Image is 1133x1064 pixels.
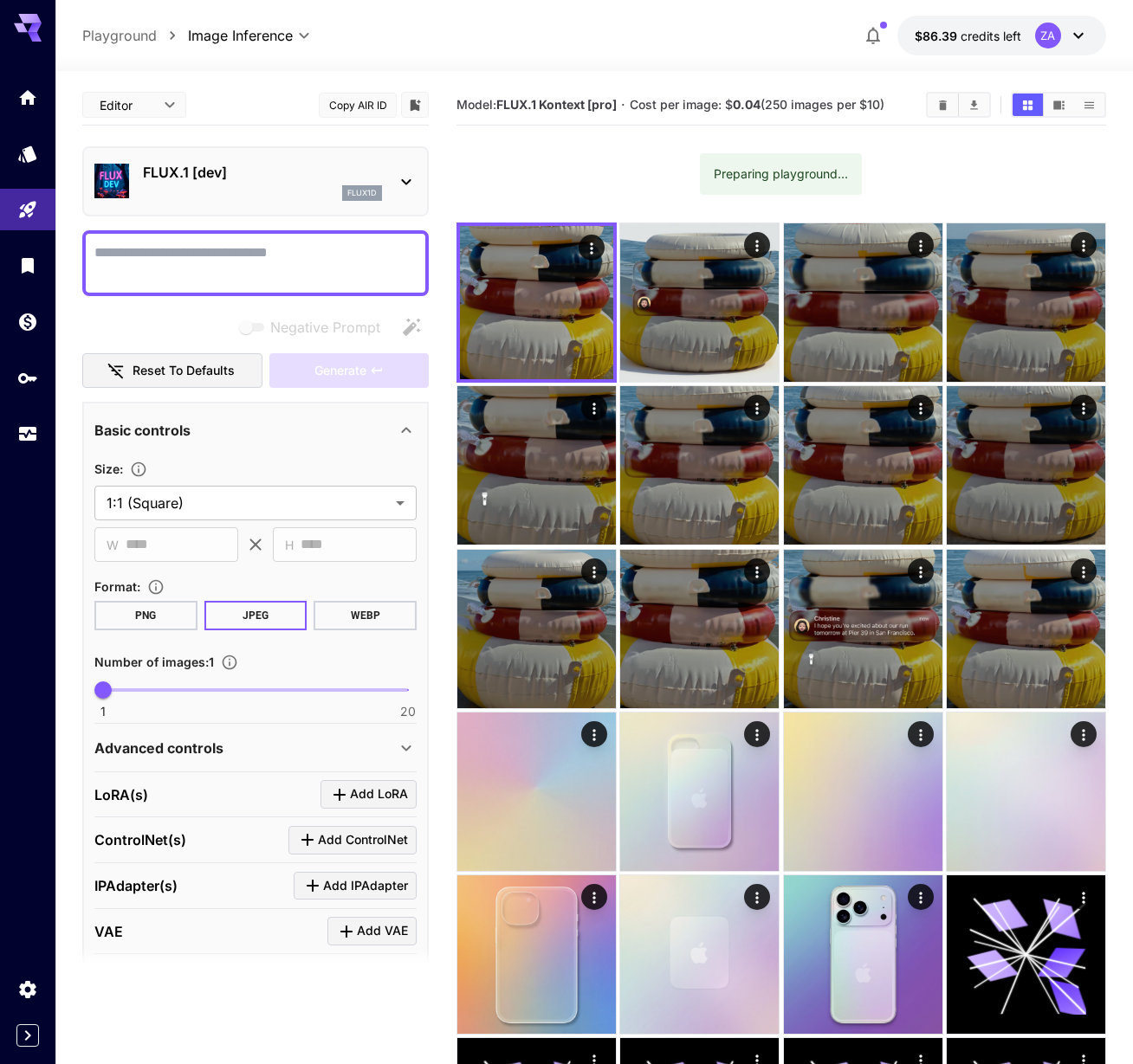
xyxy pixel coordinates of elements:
[1071,884,1097,910] div: Actions
[784,550,942,708] img: Z
[94,829,186,850] p: ControlNet(s)
[17,255,38,276] div: Library
[457,550,616,708] img: 9k=
[947,223,1105,382] img: 9k=
[733,97,761,112] b: 0.04
[897,16,1106,55] button: $86.3891ZA
[908,232,934,258] div: Actions
[270,317,380,338] span: Negative Prompt
[1074,94,1104,116] button: Show images in list view
[357,920,408,942] span: Add VAE
[323,875,408,897] span: Add IPAdapter
[496,97,617,112] b: FLUX.1 Kontext [pro]
[314,601,417,630] button: WEBP
[143,162,382,183] p: FLUX.1 [dev]
[100,96,153,114] span: Editor
[123,461,154,478] button: Adjust the dimensions of the generated image by specifying its width and height in pixels, or sel...
[621,94,625,115] p: ·
[94,921,123,942] p: VAE
[784,713,942,871] img: Z
[17,423,38,445] div: Usage
[94,155,417,208] div: FLUX.1 [dev]flux1d
[100,703,106,720] span: 1
[744,395,770,421] div: Actions
[908,721,934,747] div: Actions
[1071,395,1097,421] div: Actions
[744,232,770,258] div: Actions
[457,713,616,871] img: Z
[714,158,848,190] div: Preparing playground...
[318,829,408,851] span: Add ControlNet
[320,780,417,809] button: Click to add LoRA
[236,316,394,338] span: Negative prompts are not compatible with the selected model.
[82,25,188,46] nav: breadcrumb
[1011,92,1106,118] div: Show images in grid viewShow images in video viewShow images in list view
[744,721,770,747] div: Actions
[784,875,942,1034] img: 2Q==
[94,875,178,896] p: IPAdapter(s)
[17,143,38,164] div: Models
[1044,94,1074,116] button: Show images in video view
[94,784,148,805] p: LoRA(s)
[915,29,961,43] span: $86.39
[579,235,605,261] div: Actions
[17,199,38,221] div: Playground
[319,93,397,118] button: Copy AIR ID
[94,409,417,451] div: Basic controls
[581,558,607,584] div: Actions
[581,721,607,747] div: Actions
[350,783,408,805] span: Add LoRA
[17,311,38,332] div: Wallet
[214,654,245,671] button: Specify how many images to generate in a single request. Each image generation will be charged se...
[188,25,293,46] span: Image Inference
[457,875,616,1034] img: 2Q==
[288,826,417,854] button: Click to add ControlNet
[457,386,616,545] img: 9k=
[1071,721,1097,747] div: Actions
[620,875,779,1034] img: 2Q==
[744,558,770,584] div: Actions
[294,872,417,900] button: Click to add IPAdapter
[400,703,416,720] span: 20
[630,97,884,112] span: Cost per image: $ (250 images per $10)
[140,578,172,596] button: Choose the file format for the output image.
[460,226,613,379] img: Z
[908,884,934,910] div: Actions
[744,884,770,910] div: Actions
[82,25,157,46] a: Playground
[928,94,958,116] button: Clear Images
[327,917,417,945] button: Click to add VAE
[620,550,779,708] img: 9k=
[1013,94,1043,116] button: Show images in grid view
[285,535,294,555] span: H
[16,1024,39,1047] button: Expand sidebar
[908,395,934,421] div: Actions
[959,94,989,116] button: Download All
[94,461,123,476] span: Size :
[620,713,779,871] img: Z
[581,395,607,421] div: Actions
[908,558,934,584] div: Actions
[82,353,262,389] button: Reset to defaults
[94,420,191,441] p: Basic controls
[94,579,140,594] span: Format :
[947,386,1105,545] img: Z
[1071,558,1097,584] div: Actions
[784,386,942,545] img: 9k=
[1071,232,1097,258] div: Actions
[961,29,1021,43] span: credits left
[456,97,617,112] span: Model:
[347,187,377,199] p: flux1d
[94,655,214,669] span: Number of images : 1
[17,978,38,1000] div: Settings
[204,601,308,630] button: JPEG
[915,27,1021,45] div: $86.3891
[107,535,119,555] span: W
[620,223,779,382] img: 2Q==
[94,601,197,630] button: PNG
[1035,23,1061,48] div: ZA
[947,550,1105,708] img: Z
[17,367,38,389] div: API Keys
